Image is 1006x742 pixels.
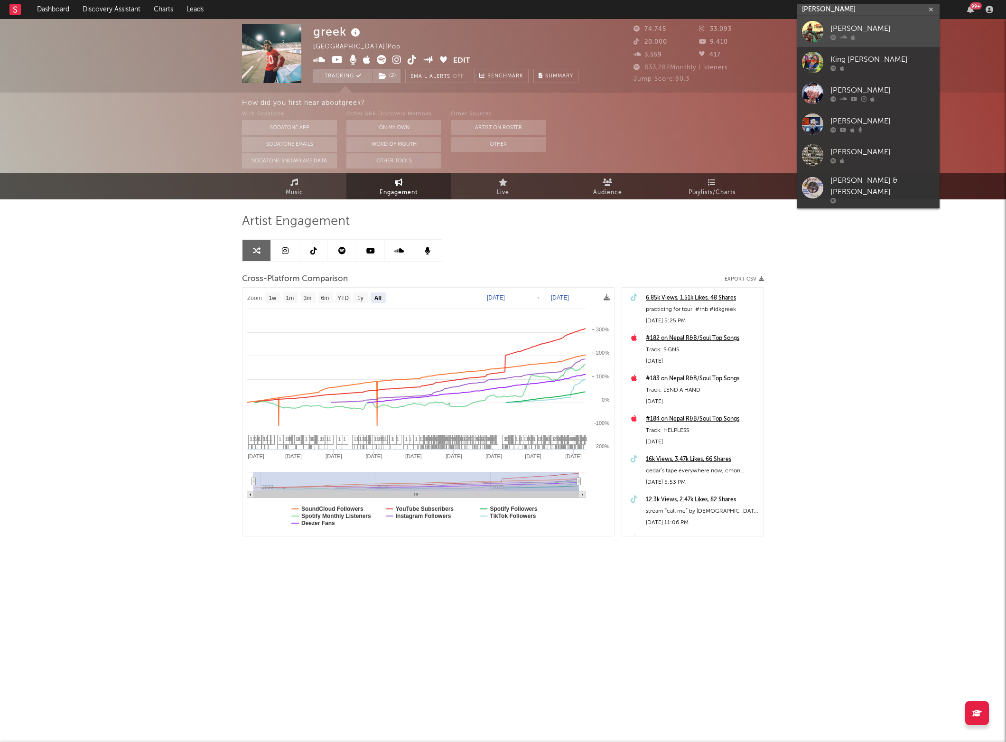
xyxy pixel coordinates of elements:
button: (2) [373,69,401,83]
span: Audience [593,187,622,198]
div: [GEOGRAPHIC_DATA] | Pop [313,41,411,53]
span: 1 [526,436,529,442]
a: [PERSON_NAME] [797,109,940,140]
span: 1 [326,436,329,442]
span: 1 [359,436,362,442]
span: 1 [415,436,418,442]
button: Edit [453,55,470,67]
div: [PERSON_NAME] [830,115,935,127]
button: Tracking [313,69,373,83]
span: 1 [503,436,506,442]
a: 6.85k Views, 1.51k Likes, 48 Shares [646,292,759,304]
span: 33,093 [699,26,732,32]
span: 9,410 [699,39,728,45]
text: [DATE] [326,453,342,459]
a: 12.3k Views, 2.47k Likes, 82 Shares [646,494,759,506]
span: 1 [474,436,476,442]
span: 6 [363,436,366,442]
span: 1 [552,436,555,442]
span: 1 [338,436,341,442]
div: [PERSON_NAME] & [PERSON_NAME] [830,175,935,198]
div: greek [313,24,363,39]
span: 2 [530,436,533,442]
span: 1 [269,436,272,442]
span: Artist Engagement [242,216,350,227]
span: 3 [309,436,312,442]
a: [PERSON_NAME] [797,16,940,47]
div: [PERSON_NAME] [830,23,935,34]
div: Other Sources [451,109,546,120]
span: 19 [564,436,570,442]
text: All [374,295,382,301]
span: 3,559 [633,52,662,58]
span: 1 [384,436,387,442]
span: 1 [520,436,523,442]
text: [DATE] [551,294,569,301]
text: [DATE] [485,453,502,459]
a: #184 on Nepal R&B/Soul Top Songs [646,413,759,425]
span: Live [497,187,509,198]
a: [PERSON_NAME] & [PERSON_NAME] [797,170,940,208]
span: 1 [569,436,572,442]
input: Search for artists [797,4,940,16]
span: 833,282 Monthly Listeners [633,65,728,71]
div: [DATE] [646,356,759,367]
span: ( 2 ) [373,69,401,83]
span: 1 [356,436,359,442]
span: 1 [544,436,547,442]
span: Playlists/Charts [689,187,736,198]
text: → [535,294,540,301]
text: 0% [602,397,609,403]
span: Jump Score: 80.3 [633,76,689,82]
span: 1 [555,436,558,442]
button: Other [451,137,546,152]
button: Export CSV [725,276,764,282]
text: Spotify Monthly Listeners [301,513,371,519]
button: Sodatone App [242,120,337,135]
div: Track: LEND A HAND [646,385,759,396]
span: 1 [362,436,364,442]
text: Spotify Followers [490,506,538,512]
div: stream “call me” by [DEMOGRAPHIC_DATA] #rnb #idkgreek [646,506,759,517]
span: 1 [256,436,259,442]
div: How did you first hear about greek ? [242,97,1006,109]
span: 417 [699,52,721,58]
span: 1 [409,436,411,442]
text: [DATE] [525,453,541,459]
span: 2 [484,436,487,442]
text: 6m [321,295,329,301]
a: #182 on Nepal R&B/Soul Top Songs [646,333,759,344]
div: [PERSON_NAME] [830,85,935,96]
a: Benchmark [474,69,529,83]
text: Zoom [247,295,262,301]
button: Other Tools [346,153,441,169]
text: 3m [304,295,312,301]
a: [PERSON_NAME] [797,78,940,109]
span: 1 [285,436,288,442]
span: Music [286,187,303,198]
span: 1 [470,436,473,442]
text: SoundCloud Followers [301,506,363,512]
span: 1 [376,436,379,442]
span: 1 [328,436,331,442]
text: Deezer Fans [301,520,335,526]
span: 1 [511,436,513,442]
span: 1 [279,436,281,442]
span: 1 [419,436,421,442]
a: Engagement [346,173,451,199]
span: 1 [316,436,319,442]
div: [DATE] 5:53 PM [646,477,759,488]
a: Playlists/Charts [660,173,764,199]
a: [PERSON_NAME] [797,140,940,170]
span: Engagement [380,187,418,198]
span: 20,000 [633,39,667,45]
span: 1 [262,436,265,442]
button: Email AlertsOff [405,69,469,83]
text: [DATE] [248,453,264,459]
a: #183 on Nepal R&B/Soul Top Songs [646,373,759,385]
text: -200% [594,443,609,449]
div: [DATE] [646,436,759,448]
